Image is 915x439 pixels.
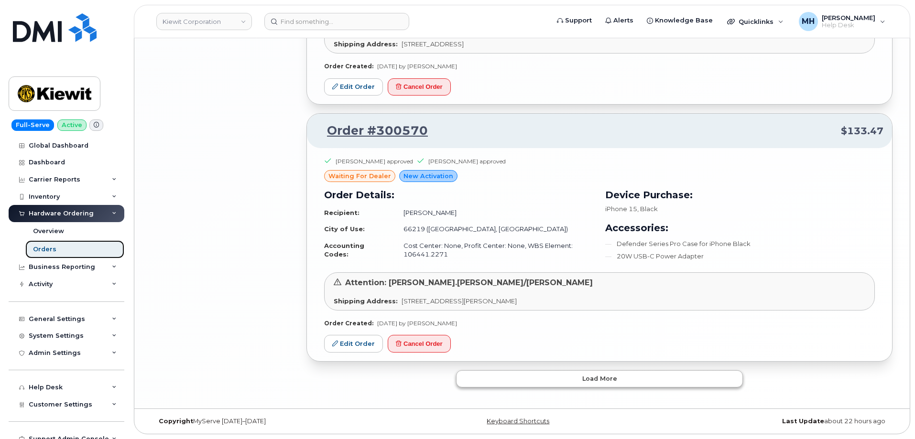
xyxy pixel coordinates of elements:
a: Alerts [599,11,640,30]
strong: Last Update [782,418,824,425]
li: Defender Series Pro Case for iPhone Black [605,239,875,248]
span: , Black [637,205,658,213]
span: [STREET_ADDRESS][PERSON_NAME] [402,297,517,305]
input: Find something... [264,13,409,30]
a: Edit Order [324,78,383,96]
a: Support [550,11,599,30]
a: Knowledge Base [640,11,719,30]
div: about 22 hours ago [645,418,893,425]
span: Attention: [PERSON_NAME].[PERSON_NAME]/[PERSON_NAME] [345,278,593,287]
strong: Accounting Codes: [324,242,364,258]
button: Load more [456,370,743,387]
span: [PERSON_NAME] [822,14,875,21]
span: iPhone 15 [605,205,637,213]
a: Edit Order [324,335,383,353]
div: Melissa Hoye [792,12,892,31]
td: Cost Center: None, Profit Center: None, WBS Element: 106441.2271 [395,237,594,263]
span: Knowledge Base [655,16,713,25]
strong: Order Created: [324,320,373,327]
span: Alerts [613,16,633,25]
span: waiting for dealer [328,171,391,181]
h3: Device Purchase: [605,188,875,202]
span: New Activation [403,171,453,181]
h3: Order Details: [324,188,594,202]
div: Quicklinks [720,12,790,31]
a: Kiewit Corporation [156,13,252,30]
span: $133.47 [841,124,883,138]
strong: Copyright [159,418,193,425]
span: [DATE] by [PERSON_NAME] [377,63,457,70]
a: Keyboard Shortcuts [487,418,549,425]
button: Cancel Order [388,78,451,96]
h3: Accessories: [605,221,875,235]
span: Help Desk [822,21,875,29]
td: 66219 ([GEOGRAPHIC_DATA], [GEOGRAPHIC_DATA]) [395,221,594,237]
span: Load more [582,374,617,383]
span: Support [565,16,592,25]
strong: Recipient: [324,209,359,216]
span: [STREET_ADDRESS] [402,40,464,48]
span: MH [802,16,815,27]
strong: Shipping Address: [334,297,398,305]
div: [PERSON_NAME] approved [336,157,413,165]
span: Quicklinks [739,18,773,25]
li: 20W USB-C Power Adapter [605,252,875,261]
strong: Shipping Address: [334,40,398,48]
div: [PERSON_NAME] approved [428,157,506,165]
button: Cancel Order [388,335,451,353]
a: Order #300570 [316,122,428,139]
span: [DATE] by [PERSON_NAME] [377,320,457,327]
strong: City of Use: [324,225,365,233]
td: [PERSON_NAME] [395,204,594,221]
iframe: Messenger Launcher [873,397,908,432]
div: MyServe [DATE]–[DATE] [152,418,399,425]
strong: Order Created: [324,63,373,70]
